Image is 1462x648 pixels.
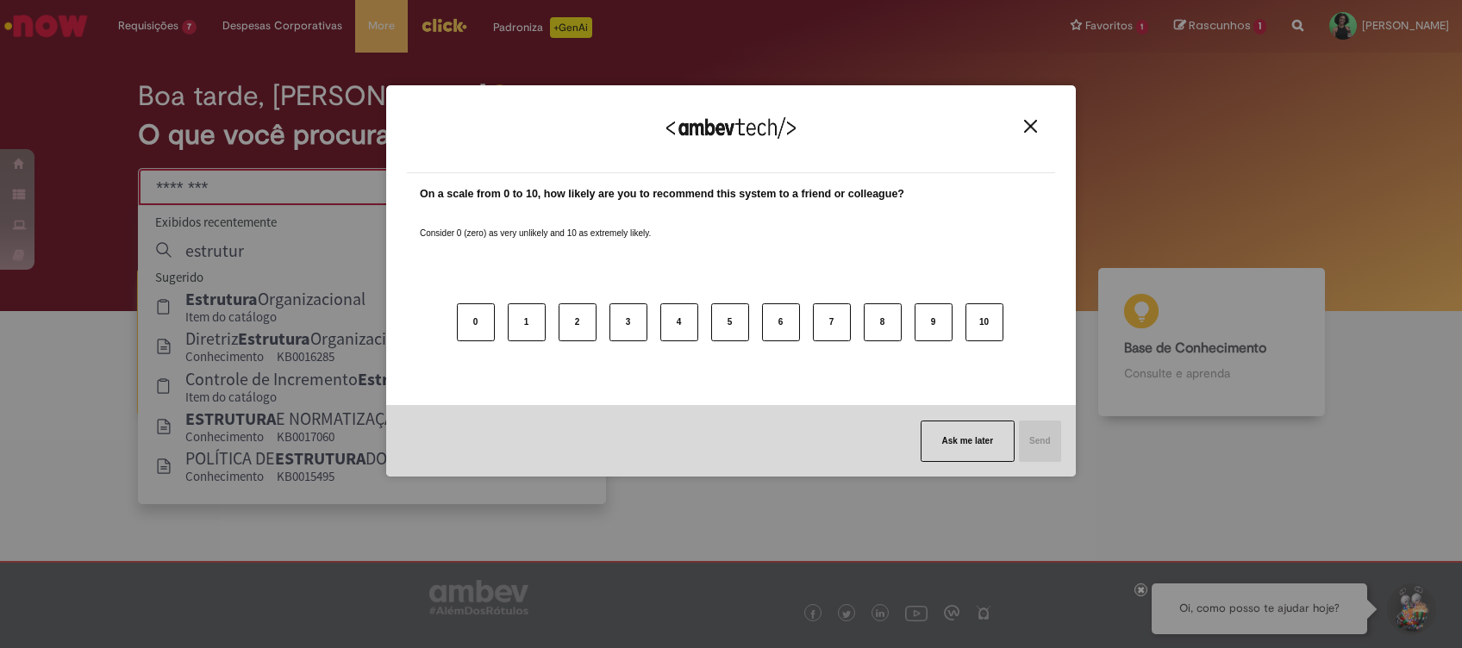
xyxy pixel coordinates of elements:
[508,303,546,341] button: 1
[666,117,796,139] img: Logo Ambevtech
[660,303,698,341] button: 4
[1024,120,1037,133] img: Close
[420,207,651,240] label: Consider 0 (zero) as very unlikely and 10 as extremely likely.
[965,303,1003,341] button: 10
[921,421,1015,462] button: Ask me later
[559,303,597,341] button: 2
[1019,119,1042,134] button: Close
[762,303,800,341] button: 6
[915,303,953,341] button: 9
[457,303,495,341] button: 0
[813,303,851,341] button: 7
[711,303,749,341] button: 5
[420,186,904,202] label: On a scale from 0 to 10, how likely are you to recommend this system to a friend or colleague?
[609,303,647,341] button: 3
[864,303,902,341] button: 8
